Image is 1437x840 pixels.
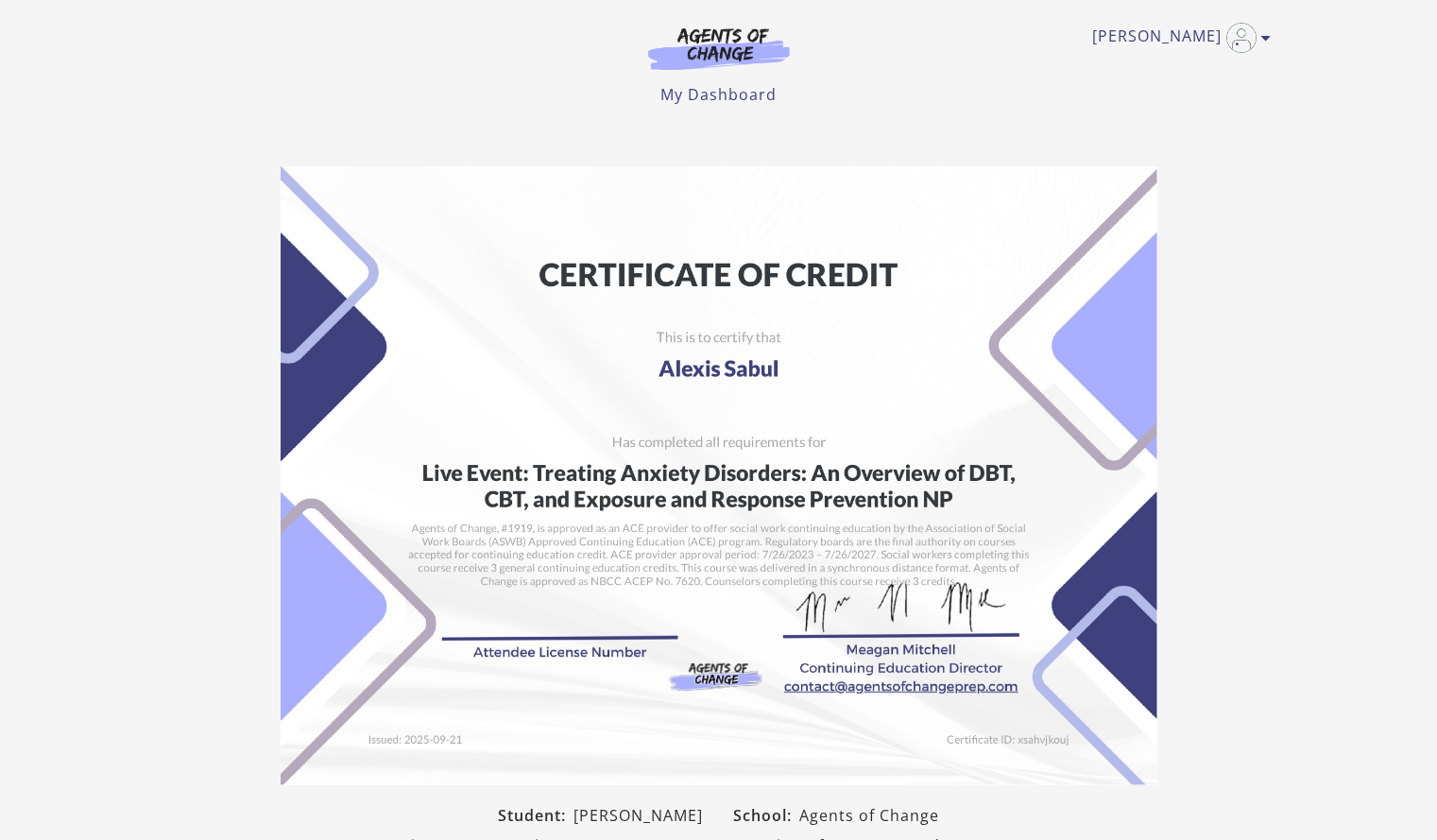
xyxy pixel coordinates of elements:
[799,804,939,827] span: Agents of Change
[498,804,573,827] span: Student:
[1092,23,1261,53] a: Toggle menu
[281,166,1157,785] img: Certificate
[628,26,810,70] img: Agents of Change Logo
[660,84,777,105] a: My Dashboard
[573,804,703,827] span: [PERSON_NAME]
[733,804,799,827] span: School:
